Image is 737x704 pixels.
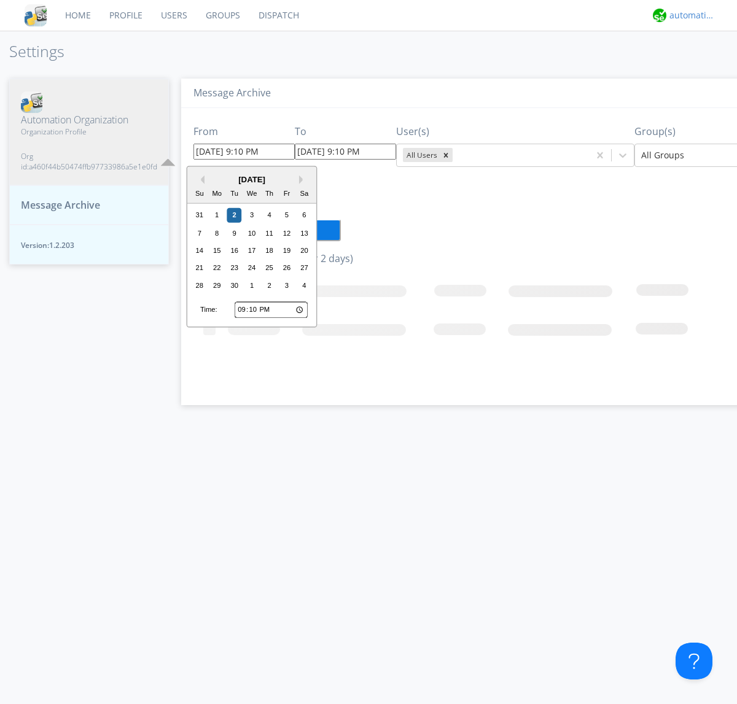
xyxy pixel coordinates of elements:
span: Version: 1.2.203 [21,240,157,250]
div: Choose Tuesday, September 9th, 2025 [227,226,242,241]
div: Choose Sunday, August 31st, 2025 [192,208,207,223]
div: Choose Friday, September 12th, 2025 [279,226,294,241]
div: Choose Saturday, October 4th, 2025 [297,278,312,293]
div: Choose Wednesday, September 3rd, 2025 [244,208,259,223]
div: Choose Saturday, September 13th, 2025 [297,226,312,241]
div: Choose Saturday, September 6th, 2025 [297,208,312,223]
iframe: Toggle Customer Support [676,643,712,679]
div: Choose Tuesday, September 2nd, 2025 [227,208,242,223]
img: d2d01cd9b4174d08988066c6d424eccd [653,9,666,22]
img: cddb5a64eb264b2086981ab96f4c1ba7 [21,91,42,113]
div: Choose Sunday, September 14th, 2025 [192,243,207,258]
div: [DATE] [187,174,316,185]
div: Tu [227,187,242,201]
span: Organization Profile [21,126,157,137]
div: Choose Friday, September 5th, 2025 [279,208,294,223]
div: All Users [403,148,439,162]
input: Time [235,302,308,318]
div: Choose Sunday, September 21st, 2025 [192,261,207,276]
h3: User(s) [396,126,634,137]
span: Automation Organization [21,113,157,127]
div: Su [192,187,207,201]
div: Choose Wednesday, September 17th, 2025 [244,243,259,258]
h3: To [295,126,396,137]
div: Remove All Users [439,148,453,162]
div: Choose Friday, October 3rd, 2025 [279,278,294,293]
div: Choose Wednesday, September 10th, 2025 [244,226,259,241]
div: Choose Friday, September 19th, 2025 [279,243,294,258]
div: Choose Wednesday, September 24th, 2025 [244,261,259,276]
span: Org id: a460f44b50474ffb97733986a5e1e0fd [21,151,157,172]
div: month 2025-09 [191,207,313,294]
img: cddb5a64eb264b2086981ab96f4c1ba7 [25,4,47,26]
div: Choose Monday, September 1st, 2025 [209,208,224,223]
div: Choose Friday, September 26th, 2025 [279,261,294,276]
div: Sa [297,187,312,201]
div: Choose Thursday, October 2nd, 2025 [262,278,277,293]
div: Choose Tuesday, September 23rd, 2025 [227,261,242,276]
div: Choose Thursday, September 18th, 2025 [262,243,277,258]
button: Next Month [299,176,308,184]
div: Choose Saturday, September 20th, 2025 [297,243,312,258]
button: Automation OrganizationOrganization ProfileOrg id:a460f44b50474ffb97733986a5e1e0fd [9,79,169,185]
button: Message Archive [9,185,169,225]
div: Time: [200,305,217,315]
button: Version:1.2.203 [9,225,169,265]
div: Th [262,187,277,201]
div: Mo [209,187,224,201]
div: Choose Thursday, September 25th, 2025 [262,261,277,276]
div: Choose Monday, September 22nd, 2025 [209,261,224,276]
div: Fr [279,187,294,201]
h3: From [193,126,295,137]
div: Choose Saturday, September 27th, 2025 [297,261,312,276]
div: Choose Sunday, September 28th, 2025 [192,278,207,293]
div: Choose Thursday, September 4th, 2025 [262,208,277,223]
div: Choose Tuesday, September 16th, 2025 [227,243,242,258]
div: automation+atlas [669,9,716,21]
div: Choose Monday, September 8th, 2025 [209,226,224,241]
button: Previous Month [196,176,205,184]
div: Choose Monday, September 15th, 2025 [209,243,224,258]
div: Choose Thursday, September 11th, 2025 [262,226,277,241]
span: Message Archive [21,198,100,212]
div: Choose Wednesday, October 1st, 2025 [244,278,259,293]
div: Choose Sunday, September 7th, 2025 [192,226,207,241]
div: Choose Monday, September 29th, 2025 [209,278,224,293]
div: Choose Tuesday, September 30th, 2025 [227,278,242,293]
div: We [244,187,259,201]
